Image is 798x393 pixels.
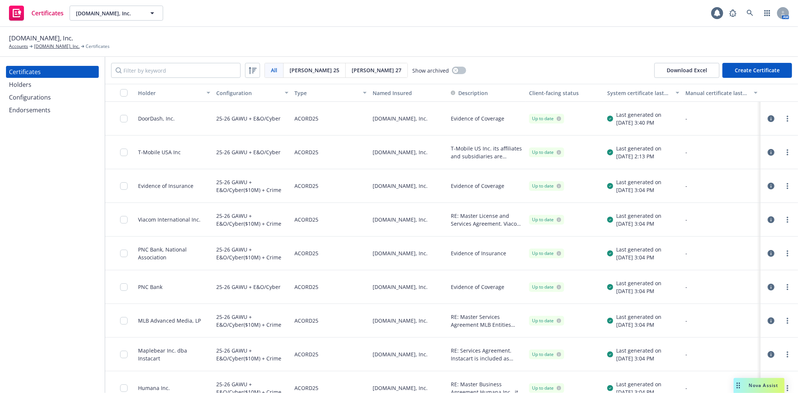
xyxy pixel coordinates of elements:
a: Certificates [6,3,67,24]
div: [DATE] 3:04 PM [616,220,661,228]
div: T-Mobile USA Inc [138,148,181,156]
div: [DATE] 3:04 PM [616,186,661,194]
button: Manual certificate last generated [682,84,761,102]
div: Holders [9,79,31,91]
button: RE: Master License and Services Agreement. Viacom International Inc. and its affiliates are inclu... [451,212,523,228]
div: [DOMAIN_NAME], Inc. [370,304,448,338]
a: Certificates [6,66,99,78]
div: Drag to move [734,378,743,393]
div: [DATE] 3:04 PM [616,354,661,362]
button: T-Mobile US Inc. its affiliates and subsidiaries are included as additional insured as respects G... [451,144,523,160]
span: [DOMAIN_NAME], Inc. [9,33,73,43]
div: Last generated on [616,313,661,321]
button: Evidence of Coverage [451,182,504,190]
div: - [685,115,758,122]
button: RE: Master Services Agreement MLB Entities (BOC, Clubs, MLBOS, MLBN, TDC and Verotown) are includ... [451,313,523,329]
div: Type [294,89,358,97]
div: [DATE] 2:13 PM [616,152,661,160]
span: [DOMAIN_NAME], Inc. [76,9,141,17]
input: Toggle Row Selected [120,384,128,392]
div: Evidence of Insurance [138,182,193,190]
input: Toggle Row Selected [120,216,128,223]
div: [DOMAIN_NAME], Inc. [370,102,448,135]
div: Up to date [532,284,561,290]
span: All [271,66,277,74]
div: [DOMAIN_NAME], Inc. [370,135,448,169]
div: [DOMAIN_NAME], Inc. [370,270,448,304]
div: Up to date [532,317,561,324]
span: RE: Services Agreement. Instacart is included as additional inured on the General Liability and U... [451,347,523,362]
div: Up to date [532,385,561,392]
a: Configurations [6,91,99,103]
div: Up to date [532,216,561,223]
div: ACORD25 [294,241,318,265]
div: Manual certificate last generated [685,89,749,97]
span: Nova Assist [749,382,779,389]
div: - [685,350,758,358]
input: Toggle Row Selected [120,283,128,291]
div: Up to date [532,149,561,156]
div: [DOMAIN_NAME], Inc. [370,338,448,371]
div: ACORD25 [294,275,318,299]
div: MLB Advanced Media, LP [138,317,201,325]
input: Toggle Row Selected [120,317,128,325]
div: Up to date [532,250,561,257]
div: Last generated on [616,144,661,152]
a: more [783,350,792,359]
a: more [783,283,792,292]
button: Description [451,89,488,97]
div: - [685,249,758,257]
div: Last generated on [616,246,661,253]
div: Certificates [9,66,41,78]
input: Toggle Row Selected [120,115,128,122]
div: ACORD25 [294,342,318,366]
a: Holders [6,79,99,91]
input: Toggle Row Selected [120,149,128,156]
div: - [685,317,758,325]
div: - [685,148,758,156]
div: Last generated on [616,212,661,220]
div: 25-26 GAWU + E&O/Cyber($10M) + Crime [216,207,288,232]
div: - [685,216,758,223]
div: [DATE] 3:04 PM [616,287,661,295]
a: more [783,249,792,258]
a: more [783,114,792,123]
span: Evidence of Coverage [451,115,504,122]
div: Up to date [532,351,561,358]
a: more [783,148,792,157]
a: more [783,384,792,393]
button: Evidence of Insurance [451,249,506,257]
div: [DOMAIN_NAME], Inc. [370,169,448,203]
div: 25-26 GAWU + E&O/Cyber($10M) + Crime [216,342,288,366]
div: DoorDash, Inc. [138,115,175,122]
button: Evidence of Coverage [451,283,504,291]
button: Configuration [213,84,291,102]
div: [DATE] 3:04 PM [616,321,661,329]
input: Toggle Row Selected [120,351,128,358]
a: Accounts [9,43,28,50]
div: Up to date [532,115,561,122]
div: Last generated on [616,380,661,388]
a: more [783,182,792,191]
button: Named Insured [370,84,448,102]
div: Last generated on [616,279,661,287]
div: - [685,384,758,392]
div: ACORD25 [294,207,318,232]
button: Nova Assist [734,378,785,393]
div: PNC Bank [138,283,162,291]
button: Download Excel [654,63,719,78]
div: System certificate last generated [607,89,671,97]
div: Maplebear Inc. dba Instacart [138,347,210,362]
div: 25-26 GAWU + E&O/Cyber [216,106,281,131]
input: Filter by keyword [111,63,241,78]
div: ACORD25 [294,174,318,198]
div: Configurations [9,91,51,103]
a: more [783,316,792,325]
div: Configuration [216,89,280,97]
button: [DOMAIN_NAME], Inc. [70,6,163,21]
div: [DOMAIN_NAME], Inc. [370,237,448,270]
